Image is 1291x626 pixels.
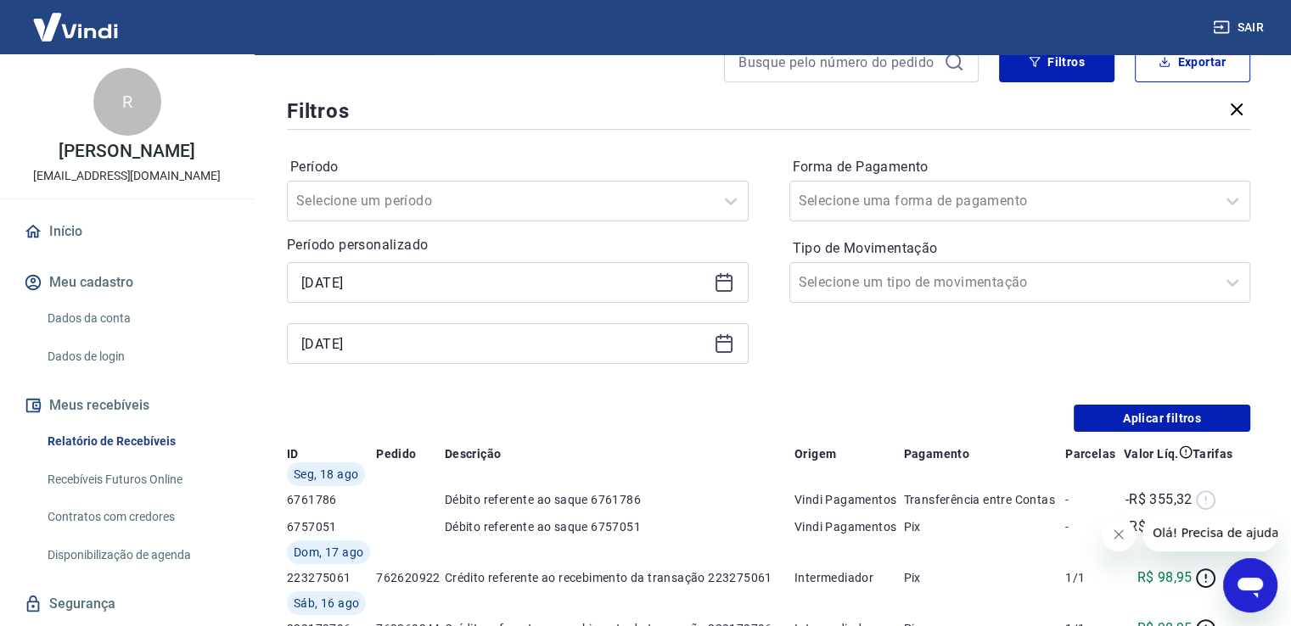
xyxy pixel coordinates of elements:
p: Crédito referente ao recebimento da transação 223275061 [445,569,794,586]
p: Valor Líq. [1124,445,1179,462]
input: Data inicial [301,270,707,295]
p: Período personalizado [287,235,749,255]
a: Relatório de Recebíveis [41,424,233,459]
img: Vindi [20,1,131,53]
span: Dom, 17 ago [294,544,363,561]
button: Sair [1210,12,1271,43]
p: 762620922 [376,569,445,586]
p: [PERSON_NAME] [59,143,194,160]
iframe: Botão para abrir a janela de mensagens [1223,558,1277,612]
p: Intermediador [794,569,904,586]
label: Forma de Pagamento [793,157,1248,177]
label: Tipo de Movimentação [793,238,1248,259]
button: Exportar [1135,42,1250,82]
a: Segurança [20,585,233,623]
p: R$ 98,95 [1137,567,1192,588]
input: Data final [301,331,707,356]
p: Vindi Pagamentos [794,518,904,535]
p: 1/1 [1065,569,1119,586]
p: 6761786 [287,491,376,508]
p: [EMAIL_ADDRESS][DOMAIN_NAME] [33,167,221,185]
p: Pix [903,518,1064,535]
h5: Filtros [287,98,350,125]
span: Seg, 18 ago [294,466,358,483]
a: Dados da conta [41,301,233,336]
p: ID [287,445,299,462]
button: Meus recebíveis [20,387,233,424]
div: R [93,68,161,136]
a: Contratos com credores [41,500,233,534]
p: Débito referente ao saque 6761786 [445,491,794,508]
p: Débito referente ao saque 6757051 [445,518,794,535]
p: - [1065,518,1119,535]
p: Parcelas [1065,445,1115,462]
a: Dados de login [41,339,233,374]
p: Origem [794,445,836,462]
span: Sáb, 16 ago [294,595,359,612]
p: Pedido [376,445,416,462]
label: Período [290,157,745,177]
p: 6757051 [287,518,376,535]
p: Pagamento [903,445,969,462]
p: Tarifas [1193,445,1233,462]
span: Olá! Precisa de ajuda? [10,12,143,25]
p: Pix [903,569,1064,586]
iframe: Mensagem da empresa [1142,514,1277,551]
p: - [1065,491,1119,508]
p: Vindi Pagamentos [794,491,904,508]
p: 223275061 [287,569,376,586]
a: Início [20,213,233,250]
button: Aplicar filtros [1074,405,1250,432]
p: Descrição [445,445,502,462]
input: Busque pelo número do pedido [738,49,937,75]
iframe: Fechar mensagem [1102,517,1136,551]
a: Disponibilização de agenda [41,538,233,573]
a: Recebíveis Futuros Online [41,462,233,497]
p: Transferência entre Contas [903,491,1064,508]
button: Filtros [999,42,1114,82]
p: -R$ 355,32 [1125,489,1193,510]
button: Meu cadastro [20,264,233,301]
